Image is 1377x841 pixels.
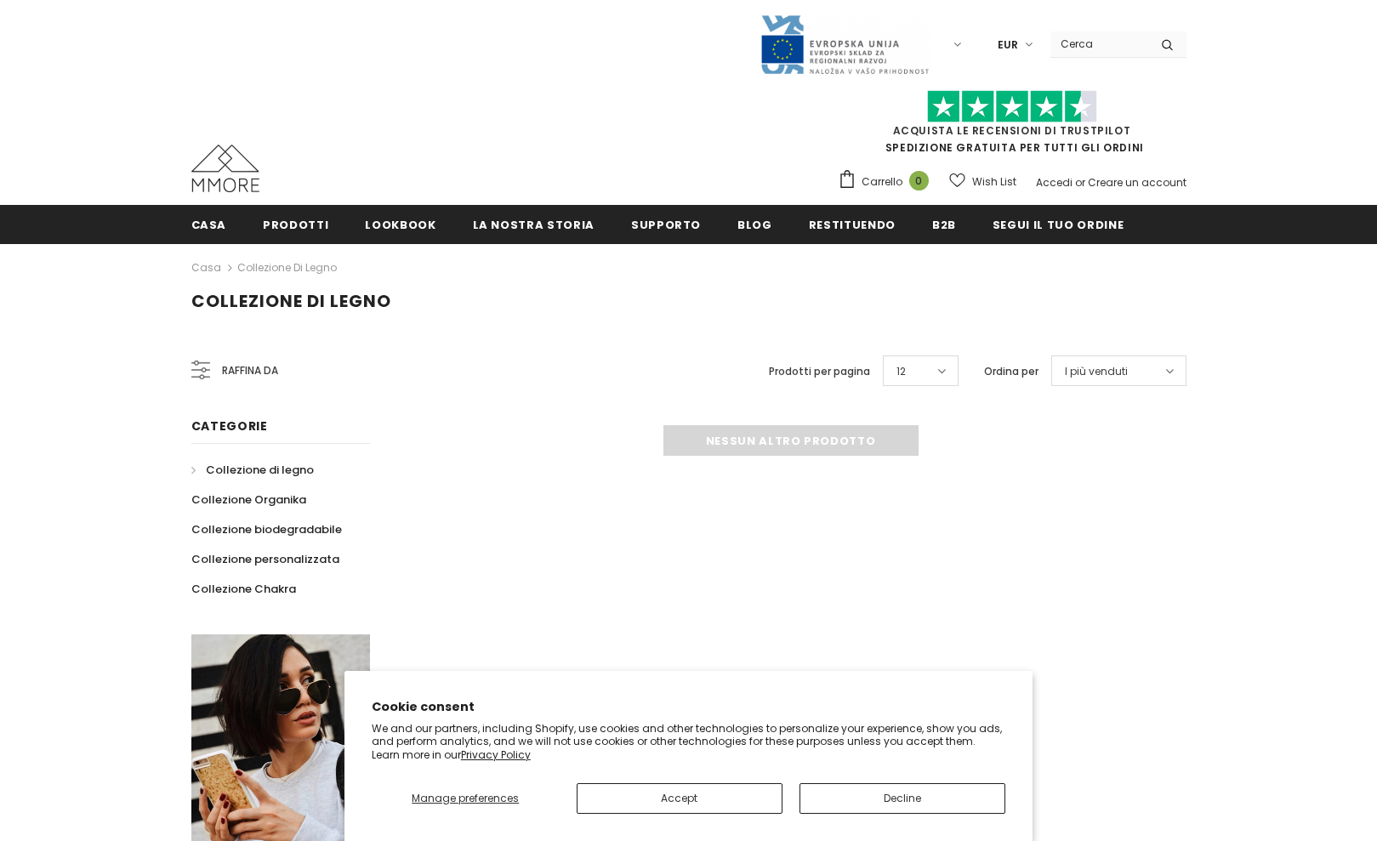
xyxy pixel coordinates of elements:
[365,217,435,233] span: Lookbook
[838,169,937,195] a: Carrello 0
[809,217,896,233] span: Restituendo
[1050,31,1148,56] input: Search Site
[191,521,342,537] span: Collezione biodegradabile
[191,551,339,567] span: Collezione personalizzata
[1065,363,1128,380] span: I più venduti
[769,363,870,380] label: Prodotti per pagina
[365,205,435,243] a: Lookbook
[372,698,1006,716] h2: Cookie consent
[191,581,296,597] span: Collezione Chakra
[737,205,772,243] a: Blog
[896,363,906,380] span: 12
[799,783,1005,814] button: Decline
[909,171,929,190] span: 0
[206,462,314,478] span: Collezione di legno
[972,173,1016,190] span: Wish List
[893,123,1131,138] a: Acquista le recensioni di TrustPilot
[737,217,772,233] span: Blog
[191,258,221,278] a: Casa
[191,514,342,544] a: Collezione biodegradabile
[263,205,328,243] a: Prodotti
[191,544,339,574] a: Collezione personalizzata
[927,90,1097,123] img: Fidati di Pilot Stars
[631,217,701,233] span: supporto
[191,492,306,508] span: Collezione Organika
[191,217,227,233] span: Casa
[631,205,701,243] a: supporto
[191,289,391,313] span: Collezione di legno
[473,217,595,233] span: La nostra storia
[191,205,227,243] a: Casa
[998,37,1018,54] span: EUR
[993,217,1124,233] span: Segui il tuo ordine
[372,722,1006,762] p: We and our partners, including Shopify, use cookies and other technologies to personalize your ex...
[191,145,259,192] img: Casi MMORE
[191,455,314,485] a: Collezione di legno
[760,14,930,76] img: Javni Razpis
[993,205,1124,243] a: Segui il tuo ordine
[372,783,560,814] button: Manage preferences
[1088,175,1186,190] a: Creare un account
[1036,175,1073,190] a: Accedi
[473,205,595,243] a: La nostra storia
[838,98,1186,155] span: SPEDIZIONE GRATUITA PER TUTTI GLI ORDINI
[760,37,930,51] a: Javni Razpis
[222,361,278,380] span: Raffina da
[191,485,306,514] a: Collezione Organika
[932,205,956,243] a: B2B
[412,791,519,805] span: Manage preferences
[263,217,328,233] span: Prodotti
[984,363,1038,380] label: Ordina per
[237,260,337,275] a: Collezione di legno
[577,783,782,814] button: Accept
[1075,175,1085,190] span: or
[461,747,531,762] a: Privacy Policy
[191,574,296,604] a: Collezione Chakra
[809,205,896,243] a: Restituendo
[191,418,268,435] span: Categorie
[932,217,956,233] span: B2B
[862,173,902,190] span: Carrello
[949,167,1016,196] a: Wish List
